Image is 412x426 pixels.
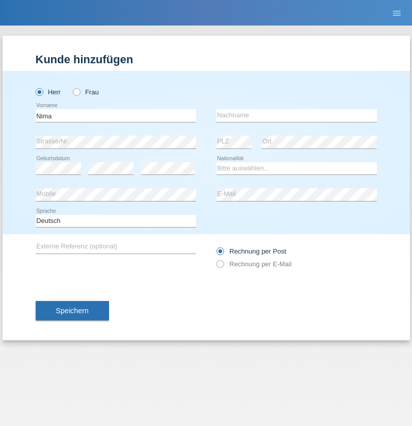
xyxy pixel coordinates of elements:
[56,307,89,315] span: Speichern
[36,53,377,66] h1: Kunde hinzufügen
[387,10,407,16] a: menu
[36,88,42,95] input: Herr
[36,301,109,320] button: Speichern
[216,260,292,268] label: Rechnung per E-Mail
[216,247,286,255] label: Rechnung per Post
[216,247,223,260] input: Rechnung per Post
[216,260,223,273] input: Rechnung per E-Mail
[392,8,402,18] i: menu
[73,88,99,96] label: Frau
[73,88,79,95] input: Frau
[36,88,61,96] label: Herr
